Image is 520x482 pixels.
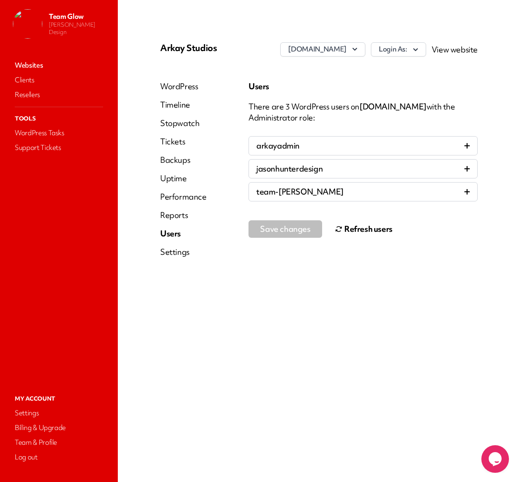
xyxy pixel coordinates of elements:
a: View website [432,44,478,55]
a: Settings [13,407,105,419]
button: Refresh users [335,220,393,238]
a: Support Tickets [13,141,105,154]
span: team-[PERSON_NAME] [256,186,344,197]
a: Settings [160,247,207,258]
span: Save changes [260,224,310,234]
a: Users [160,228,207,239]
span: arkayadmin [256,140,300,151]
span: [DOMAIN_NAME] [359,101,427,112]
p: Team Glow [49,12,110,21]
a: Clients [13,74,105,86]
a: Backups [160,155,207,166]
button: Save changes [248,220,322,238]
span: jasonhunterdesign [256,163,323,174]
a: Timeline [160,99,207,110]
span: Users [248,81,269,92]
a: WordPress Tasks [13,126,105,139]
a: Performance [160,191,207,202]
a: Team & Profile [13,436,105,449]
a: Websites [13,59,105,72]
p: My Account [13,393,105,405]
a: Uptime [160,173,207,184]
a: WordPress [160,81,207,92]
a: Billing & Upgrade [13,421,105,434]
p: Tools [13,113,105,125]
button: [DOMAIN_NAME] [280,42,365,57]
button: Login As: [371,42,426,57]
a: Resellers [13,88,105,101]
iframe: chat widget [481,445,511,473]
p: [PERSON_NAME] Design [49,21,110,36]
a: Stopwatch [160,118,207,129]
a: Reports [160,210,207,221]
a: Log out [13,451,105,464]
p: Arkay Studios [160,42,266,53]
a: Tickets [160,136,207,147]
div: There are 3 WordPress users on with the Administrator role: [248,101,478,123]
